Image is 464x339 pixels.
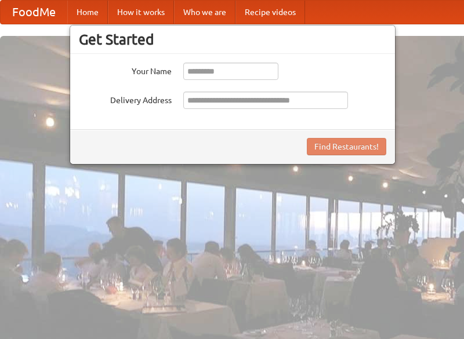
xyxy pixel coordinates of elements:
button: Find Restaurants! [307,138,386,155]
a: Recipe videos [235,1,305,24]
a: Who we are [174,1,235,24]
a: Home [67,1,108,24]
label: Your Name [79,63,172,77]
label: Delivery Address [79,92,172,106]
h3: Get Started [79,31,386,48]
a: How it works [108,1,174,24]
a: FoodMe [1,1,67,24]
